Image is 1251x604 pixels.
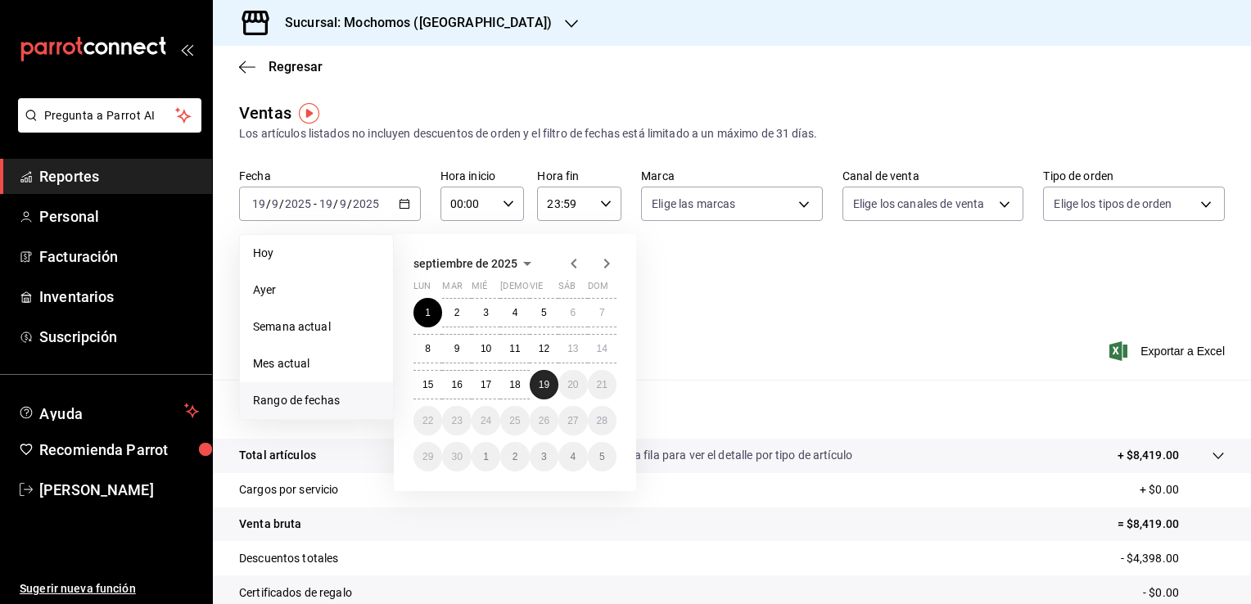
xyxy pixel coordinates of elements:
button: Exportar a Excel [1113,341,1225,361]
p: Total artículos [239,447,316,464]
button: 4 de septiembre de 2025 [500,298,529,327]
abbr: 18 de septiembre de 2025 [509,379,520,390]
abbr: miércoles [472,281,487,298]
button: 2 de octubre de 2025 [500,442,529,471]
abbr: 28 de septiembre de 2025 [597,415,607,426]
p: + $8,419.00 [1118,447,1179,464]
abbr: 23 de septiembre de 2025 [451,415,462,426]
div: Ventas [239,101,291,125]
abbr: 30 de septiembre de 2025 [451,451,462,462]
span: Regresar [269,59,323,74]
span: - [314,197,317,210]
button: 30 de septiembre de 2025 [442,442,471,471]
button: 14 de septiembre de 2025 [588,334,616,363]
span: Pregunta a Parrot AI [44,107,176,124]
abbr: 11 de septiembre de 2025 [509,343,520,354]
button: 19 de septiembre de 2025 [530,370,558,399]
label: Hora fin [537,170,621,182]
abbr: 12 de septiembre de 2025 [539,343,549,354]
button: 3 de octubre de 2025 [530,442,558,471]
button: 18 de septiembre de 2025 [500,370,529,399]
abbr: 29 de septiembre de 2025 [422,451,433,462]
button: 29 de septiembre de 2025 [413,442,442,471]
input: -- [339,197,347,210]
abbr: 10 de septiembre de 2025 [481,343,491,354]
p: Resumen [239,399,1225,419]
span: Elige las marcas [652,196,735,212]
h3: Sucursal: Mochomos ([GEOGRAPHIC_DATA]) [272,13,552,33]
button: 7 de septiembre de 2025 [588,298,616,327]
abbr: 16 de septiembre de 2025 [451,379,462,390]
button: Regresar [239,59,323,74]
button: 22 de septiembre de 2025 [413,406,442,435]
button: 1 de octubre de 2025 [472,442,500,471]
span: / [333,197,338,210]
p: Cargos por servicio [239,481,339,498]
button: 17 de septiembre de 2025 [472,370,500,399]
abbr: 24 de septiembre de 2025 [481,415,491,426]
button: 13 de septiembre de 2025 [558,334,587,363]
p: Venta bruta [239,516,301,533]
abbr: 4 de septiembre de 2025 [513,307,518,318]
span: Inventarios [39,286,199,308]
img: Tooltip marker [299,103,319,124]
button: open_drawer_menu [180,43,193,56]
abbr: 14 de septiembre de 2025 [597,343,607,354]
abbr: 5 de septiembre de 2025 [541,307,547,318]
span: / [266,197,271,210]
p: Da clic en la fila para ver el detalle por tipo de artículo [580,447,852,464]
button: 26 de septiembre de 2025 [530,406,558,435]
button: 28 de septiembre de 2025 [588,406,616,435]
button: 20 de septiembre de 2025 [558,370,587,399]
span: / [279,197,284,210]
abbr: 4 de octubre de 2025 [570,451,576,462]
button: 1 de septiembre de 2025 [413,298,442,327]
input: ---- [284,197,312,210]
span: Rango de fechas [253,392,380,409]
button: 12 de septiembre de 2025 [530,334,558,363]
p: + $0.00 [1140,481,1225,498]
p: - $4,398.00 [1121,550,1225,567]
abbr: 26 de septiembre de 2025 [539,415,549,426]
span: Ayuda [39,401,178,421]
button: 2 de septiembre de 2025 [442,298,471,327]
abbr: 20 de septiembre de 2025 [567,379,578,390]
input: ---- [352,197,380,210]
label: Fecha [239,170,421,182]
span: Mes actual [253,355,380,372]
button: 10 de septiembre de 2025 [472,334,500,363]
button: Pregunta a Parrot AI [18,98,201,133]
abbr: 15 de septiembre de 2025 [422,379,433,390]
a: Pregunta a Parrot AI [11,119,201,136]
button: 27 de septiembre de 2025 [558,406,587,435]
p: Certificados de regalo [239,584,352,602]
abbr: jueves [500,281,597,298]
button: 21 de septiembre de 2025 [588,370,616,399]
abbr: 3 de octubre de 2025 [541,451,547,462]
span: / [347,197,352,210]
button: 5 de septiembre de 2025 [530,298,558,327]
abbr: 3 de septiembre de 2025 [483,307,489,318]
label: Marca [641,170,823,182]
p: = $8,419.00 [1118,516,1225,533]
abbr: 7 de septiembre de 2025 [599,307,605,318]
abbr: 21 de septiembre de 2025 [597,379,607,390]
div: Los artículos listados no incluyen descuentos de orden y el filtro de fechas está limitado a un m... [239,125,1225,142]
button: septiembre de 2025 [413,254,537,273]
p: - $0.00 [1143,584,1225,602]
abbr: 22 de septiembre de 2025 [422,415,433,426]
abbr: 1 de septiembre de 2025 [425,307,431,318]
span: Hoy [253,245,380,262]
span: Ayer [253,282,380,299]
button: 23 de septiembre de 2025 [442,406,471,435]
button: 5 de octubre de 2025 [588,442,616,471]
label: Tipo de orden [1043,170,1225,182]
abbr: 13 de septiembre de 2025 [567,343,578,354]
button: 11 de septiembre de 2025 [500,334,529,363]
abbr: viernes [530,281,543,298]
abbr: 1 de octubre de 2025 [483,451,489,462]
input: -- [271,197,279,210]
abbr: 9 de septiembre de 2025 [454,343,460,354]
